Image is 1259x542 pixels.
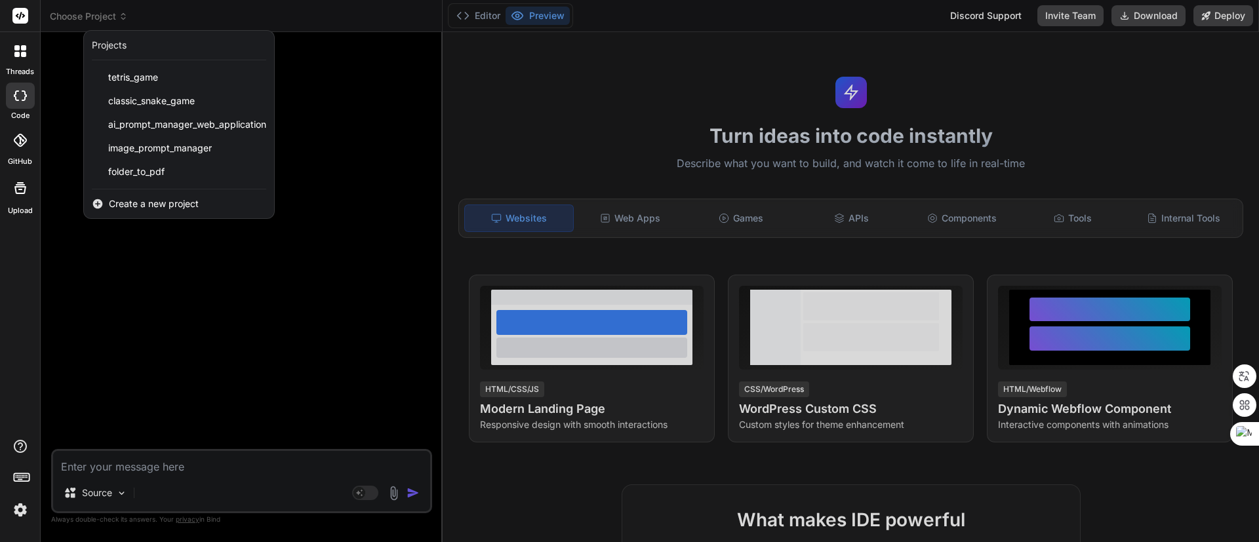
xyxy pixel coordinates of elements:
label: threads [6,66,34,77]
span: Create a new project [109,197,199,210]
label: GitHub [8,156,32,167]
span: folder_to_pdf [108,165,165,178]
span: image_prompt_manager [108,142,212,155]
span: ai_prompt_manager_web_application [108,118,266,131]
span: tetris_game [108,71,158,84]
label: Upload [8,205,33,216]
span: classic_snake_game [108,94,195,107]
div: Projects [92,39,127,52]
label: code [11,110,30,121]
img: settings [9,499,31,521]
